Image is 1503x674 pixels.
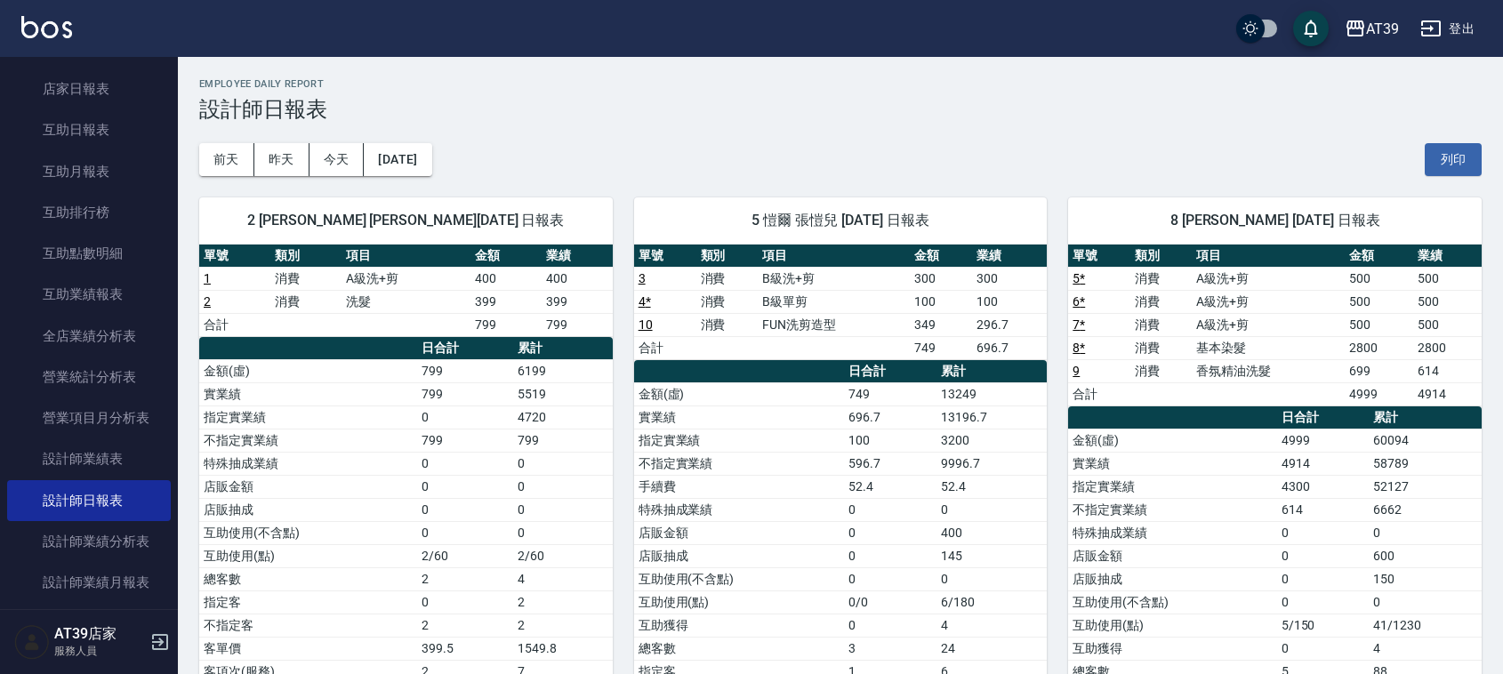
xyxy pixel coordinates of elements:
td: 0 [844,521,936,544]
a: 營業項目月分析表 [7,397,171,438]
th: 業績 [1413,245,1482,268]
td: 互助使用(點) [1068,614,1276,637]
td: 互助獲得 [634,614,844,637]
td: 5519 [513,382,613,405]
td: 2/60 [513,544,613,567]
td: 799 [513,429,613,452]
td: 41/1230 [1369,614,1482,637]
a: 設計師日報表 [7,480,171,521]
td: 400 [470,267,542,290]
th: 累計 [513,337,613,360]
td: 0 [513,452,613,475]
td: 614 [1413,359,1482,382]
th: 業績 [542,245,613,268]
a: 3 [639,271,646,285]
td: 2/60 [417,544,513,567]
td: 互助獲得 [1068,637,1276,660]
td: 互助使用(點) [199,544,417,567]
td: 500 [1413,290,1482,313]
td: 互助使用(不含點) [1068,590,1276,614]
td: 不指定實業績 [1068,498,1276,521]
td: 消費 [696,267,759,290]
td: 699 [1345,359,1413,382]
td: 4914 [1277,452,1369,475]
td: A級洗+剪 [1192,313,1345,336]
td: 3 [844,637,936,660]
div: AT39 [1366,18,1399,40]
td: 399.5 [417,637,513,660]
td: 349 [910,313,972,336]
td: 店販金額 [1068,544,1276,567]
td: 消費 [270,290,342,313]
td: 消費 [1130,267,1193,290]
td: B級單剪 [758,290,910,313]
td: 0 [513,521,613,544]
td: 店販金額 [199,475,417,498]
td: 基本染髮 [1192,336,1345,359]
td: 店販抽成 [634,544,844,567]
td: 特殊抽成業績 [199,452,417,475]
p: 服務人員 [54,643,145,659]
th: 項目 [1192,245,1345,268]
button: 昨天 [254,143,309,176]
a: 互助業績報表 [7,274,171,315]
td: 100 [844,429,936,452]
td: 749 [910,336,972,359]
td: 店販抽成 [199,498,417,521]
td: 0/0 [844,590,936,614]
td: 0 [844,567,936,590]
th: 類別 [696,245,759,268]
td: 指定客 [199,590,417,614]
a: 1 [204,271,211,285]
a: 設計師抽成報表 [7,603,171,644]
th: 項目 [758,245,910,268]
td: 互助使用(點) [634,590,844,614]
td: 0 [417,452,513,475]
td: 0 [417,475,513,498]
td: 不指定實業績 [199,429,417,452]
td: 500 [1345,267,1413,290]
td: 0 [844,544,936,567]
img: Logo [21,16,72,38]
td: 614 [1277,498,1369,521]
td: 2800 [1413,336,1482,359]
td: 實業績 [634,405,844,429]
th: 金額 [470,245,542,268]
button: 今天 [309,143,365,176]
td: 金額(虛) [634,382,844,405]
td: 0 [1277,521,1369,544]
td: 52.4 [844,475,936,498]
table: a dense table [1068,245,1482,406]
td: 2 [417,614,513,637]
td: 2800 [1345,336,1413,359]
td: 金額(虛) [1068,429,1276,452]
a: 10 [639,317,653,332]
td: 400 [936,521,1047,544]
td: 金額(虛) [199,359,417,382]
td: 客單價 [199,637,417,660]
button: 列印 [1425,143,1482,176]
td: 手續費 [634,475,844,498]
td: 特殊抽成業績 [634,498,844,521]
td: 58789 [1369,452,1482,475]
td: 指定實業績 [199,405,417,429]
a: 營業統計分析表 [7,357,171,397]
button: [DATE] [364,143,431,176]
td: 4999 [1277,429,1369,452]
td: B級洗+剪 [758,267,910,290]
td: 4 [1369,637,1482,660]
span: 5 愷爾 張愷兒 [DATE] 日報表 [655,212,1026,229]
a: 設計師業績月報表 [7,562,171,603]
td: 24 [936,637,1047,660]
td: 互助使用(不含點) [199,521,417,544]
td: 消費 [696,313,759,336]
td: 6662 [1369,498,1482,521]
td: 596.7 [844,452,936,475]
td: 13249 [936,382,1047,405]
td: 399 [470,290,542,313]
td: 合計 [634,336,696,359]
td: 145 [936,544,1047,567]
td: 4720 [513,405,613,429]
th: 金額 [910,245,972,268]
td: 不指定實業績 [634,452,844,475]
